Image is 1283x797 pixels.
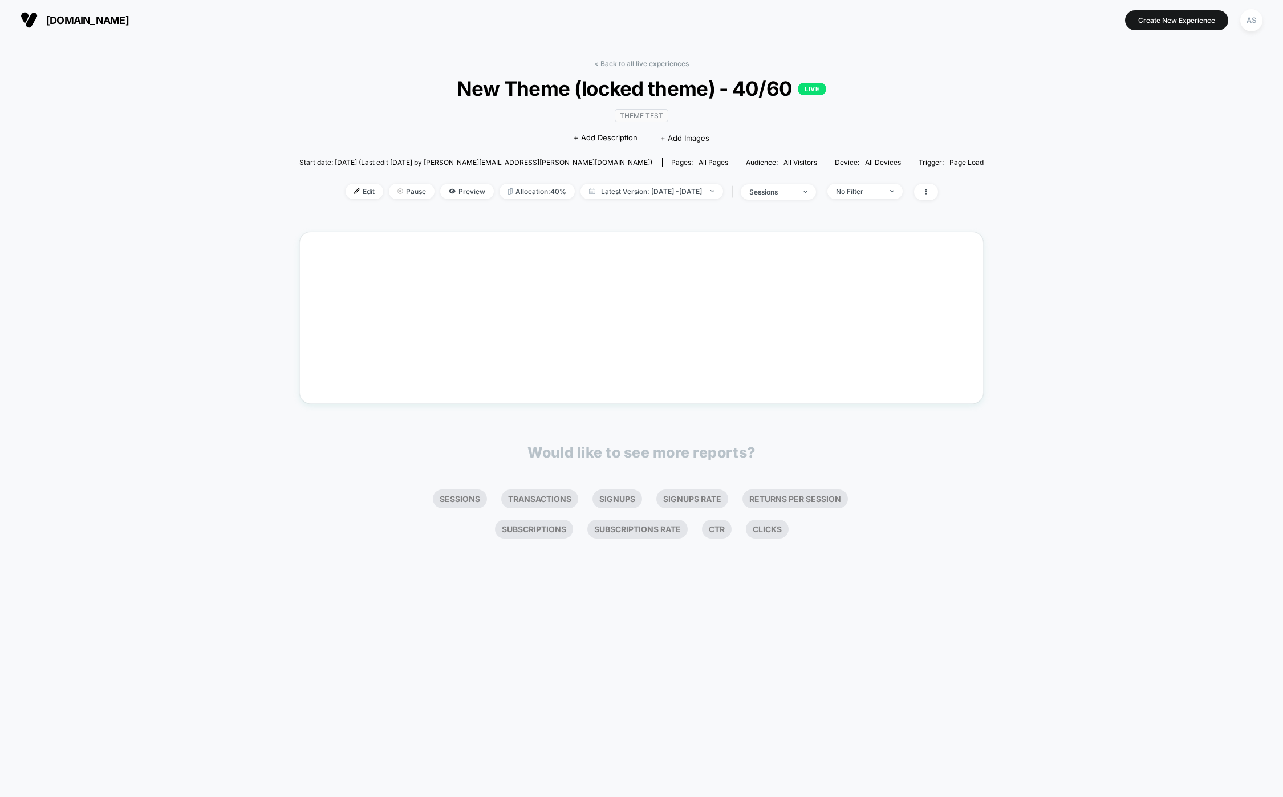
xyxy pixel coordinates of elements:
p: LIVE [798,83,826,95]
li: Transactions [501,489,578,508]
span: Start date: [DATE] (Last edit [DATE] by [PERSON_NAME][EMAIL_ADDRESS][PERSON_NAME][DOMAIN_NAME]) [299,158,652,167]
button: AS [1237,9,1266,32]
li: Clicks [746,520,789,539]
span: All Visitors [783,158,817,167]
button: [DOMAIN_NAME] [17,11,132,29]
div: Audience: [746,158,817,167]
li: Sessions [433,489,487,508]
span: | [729,184,741,200]
img: end [397,188,403,194]
img: Visually logo [21,11,38,29]
span: + Add Images [660,133,709,143]
li: Signups [592,489,642,508]
span: Page Load [949,158,984,167]
img: end [710,190,714,192]
span: all devices [865,158,901,167]
img: end [803,191,807,193]
span: Theme Test [615,109,668,122]
span: Allocation: 40% [500,184,575,199]
div: No Filter [836,187,882,196]
p: Would like to see more reports? [527,444,756,461]
div: sessions [749,188,795,196]
img: rebalance [508,188,513,195]
span: New Theme (locked theme) - 40/60 [334,76,949,100]
span: [DOMAIN_NAME] [46,14,129,26]
span: Preview [440,184,494,199]
img: end [890,190,894,192]
span: Latest Version: [DATE] - [DATE] [580,184,723,199]
div: Pages: [671,158,728,167]
span: Device: [826,158,910,167]
li: Subscriptions Rate [587,520,688,539]
span: all pages [699,158,728,167]
li: Returns Per Session [742,489,848,508]
a: < Back to all live experiences [594,59,689,68]
li: Subscriptions [495,520,573,539]
span: Edit [346,184,383,199]
span: Pause [389,184,435,199]
button: Create New Experience [1125,10,1228,30]
li: Ctr [702,520,732,539]
img: calendar [589,188,595,194]
span: + Add Description [574,132,638,144]
li: Signups Rate [656,489,728,508]
div: Trigger: [919,158,984,167]
img: edit [354,188,360,194]
div: AS [1240,9,1262,31]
